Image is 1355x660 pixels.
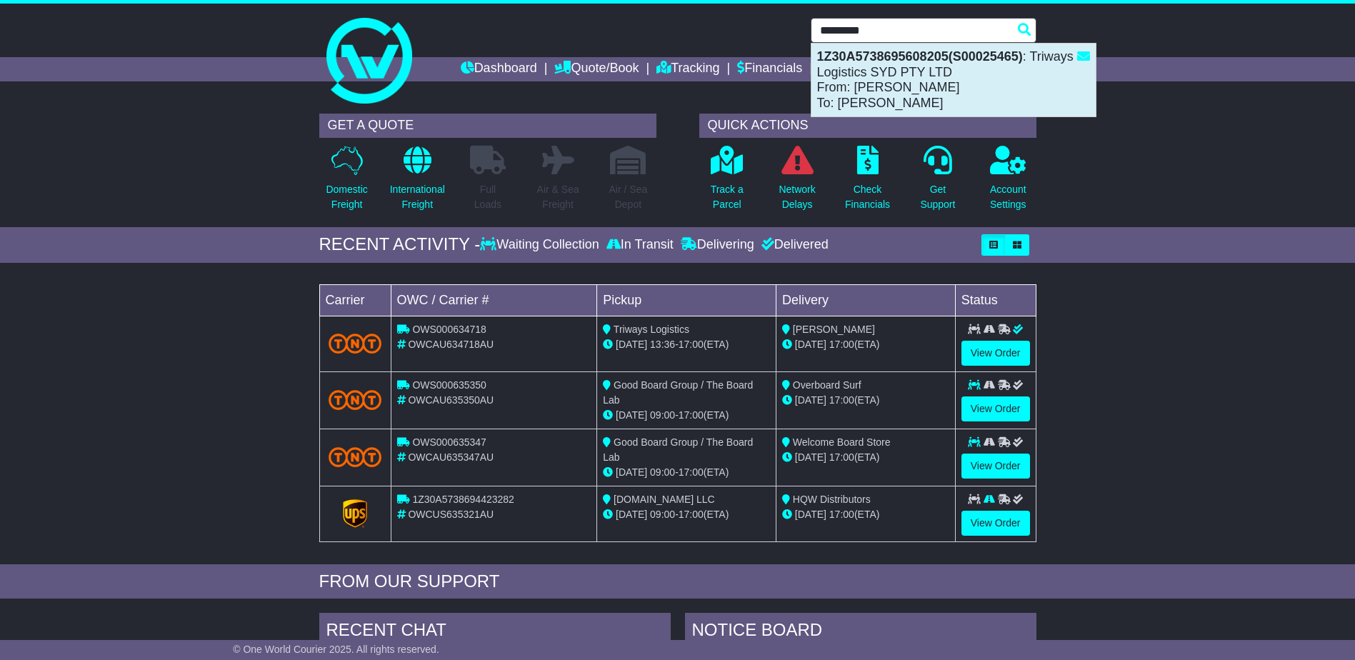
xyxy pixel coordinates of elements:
[679,339,704,350] span: 17:00
[603,507,770,522] div: - (ETA)
[845,182,890,212] p: Check Financials
[961,341,1030,366] a: View Order
[793,436,891,448] span: Welcome Board Store
[408,451,494,463] span: OWCAU635347AU
[920,182,955,212] p: Get Support
[710,145,744,220] a: Track aParcel
[412,379,486,391] span: OWS000635350
[603,465,770,480] div: - (ETA)
[679,509,704,520] span: 17:00
[537,182,579,212] p: Air & Sea Freight
[603,408,770,423] div: - (ETA)
[844,145,891,220] a: CheckFinancials
[782,450,949,465] div: (ETA)
[319,234,481,255] div: RECENT ACTIVITY -
[737,57,802,81] a: Financials
[603,436,753,463] span: Good Board Group / The Board Lab
[616,466,647,478] span: [DATE]
[779,182,815,212] p: Network Delays
[811,44,1096,116] div: : Triways Logistics SYD PTY LTD From: [PERSON_NAME] To: [PERSON_NAME]
[829,339,854,350] span: 17:00
[782,507,949,522] div: (ETA)
[408,339,494,350] span: OWCAU634718AU
[319,571,1036,592] div: FROM OUR SUPPORT
[961,511,1030,536] a: View Order
[989,145,1027,220] a: AccountSettings
[597,284,776,316] td: Pickup
[961,396,1030,421] a: View Order
[650,509,675,520] span: 09:00
[990,182,1026,212] p: Account Settings
[329,447,382,466] img: TNT_Domestic.png
[412,436,486,448] span: OWS000635347
[603,237,677,253] div: In Transit
[326,182,367,212] p: Domestic Freight
[711,182,744,212] p: Track a Parcel
[650,466,675,478] span: 09:00
[829,451,854,463] span: 17:00
[782,393,949,408] div: (ETA)
[554,57,639,81] a: Quote/Book
[679,466,704,478] span: 17:00
[329,390,382,409] img: TNT_Domestic.png
[656,57,719,81] a: Tracking
[677,237,758,253] div: Delivering
[817,49,1023,64] strong: 1Z30A5738695608205(S00025465)
[955,284,1036,316] td: Status
[614,494,715,505] span: [DOMAIN_NAME] LLC
[795,509,826,520] span: [DATE]
[603,379,753,406] span: Good Board Group / The Board Lab
[616,409,647,421] span: [DATE]
[829,394,854,406] span: 17:00
[603,337,770,352] div: - (ETA)
[470,182,506,212] p: Full Loads
[782,337,949,352] div: (ETA)
[390,182,445,212] p: International Freight
[679,409,704,421] span: 17:00
[699,114,1036,138] div: QUICK ACTIONS
[919,145,956,220] a: GetSupport
[795,451,826,463] span: [DATE]
[319,284,391,316] td: Carrier
[793,324,875,335] span: [PERSON_NAME]
[319,114,656,138] div: GET A QUOTE
[650,409,675,421] span: 09:00
[329,334,382,353] img: TNT_Domestic.png
[616,339,647,350] span: [DATE]
[391,284,597,316] td: OWC / Carrier #
[961,454,1030,479] a: View Order
[795,394,826,406] span: [DATE]
[793,379,861,391] span: Overboard Surf
[609,182,648,212] p: Air / Sea Depot
[408,394,494,406] span: OWCAU635350AU
[793,494,871,505] span: HQW Distributors
[480,237,602,253] div: Waiting Collection
[389,145,446,220] a: InternationalFreight
[325,145,368,220] a: DomesticFreight
[758,237,829,253] div: Delivered
[412,324,486,335] span: OWS000634718
[343,499,367,528] img: GetCarrierServiceLogo
[408,509,494,520] span: OWCUS635321AU
[614,324,689,335] span: Triways Logistics
[616,509,647,520] span: [DATE]
[650,339,675,350] span: 13:36
[319,613,671,651] div: RECENT CHAT
[685,613,1036,651] div: NOTICE BOARD
[233,644,439,655] span: © One World Courier 2025. All rights reserved.
[829,509,854,520] span: 17:00
[412,494,514,505] span: 1Z30A5738694423282
[778,145,816,220] a: NetworkDelays
[461,57,537,81] a: Dashboard
[776,284,955,316] td: Delivery
[795,339,826,350] span: [DATE]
